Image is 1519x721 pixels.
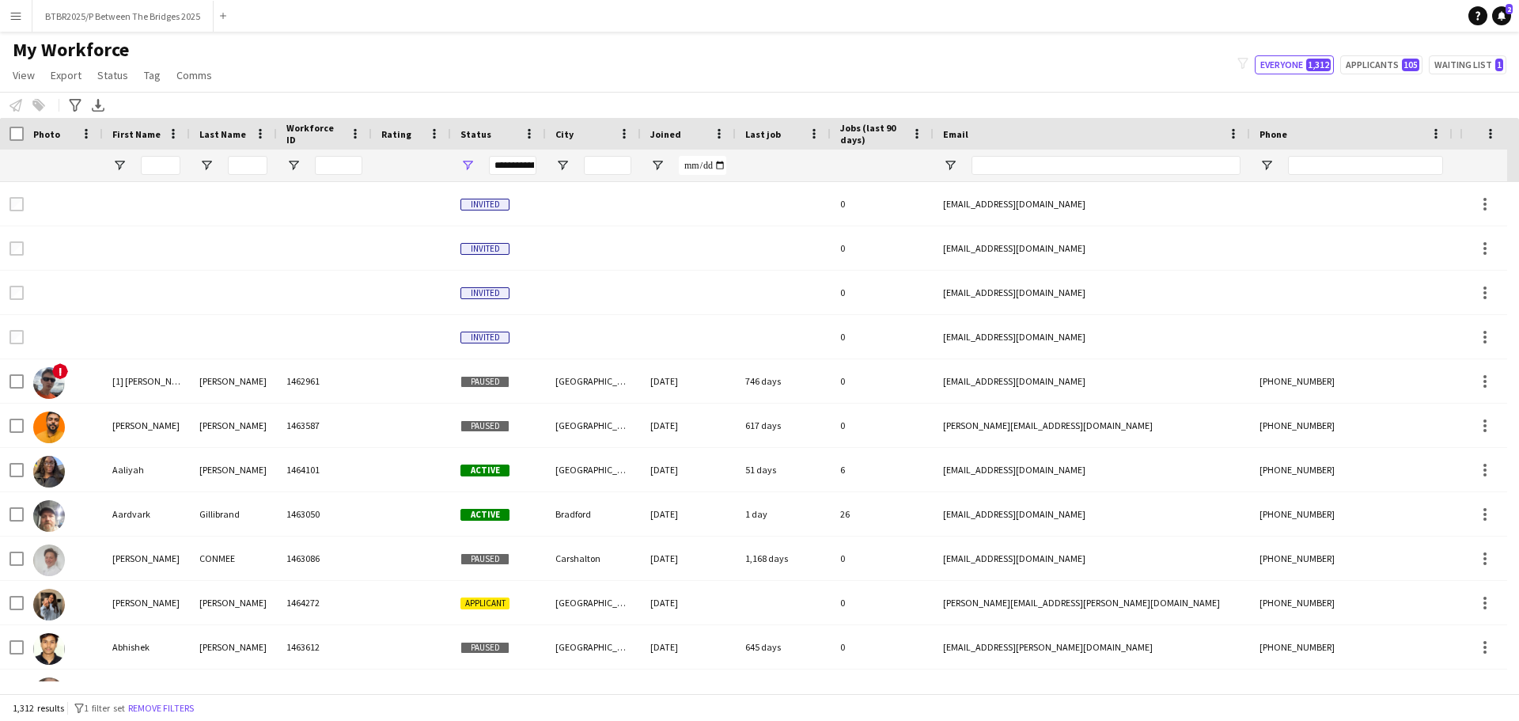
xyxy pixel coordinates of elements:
[460,598,509,609] span: Applicant
[9,241,24,256] input: Row Selection is disabled for this row (unchecked)
[831,492,934,536] div: 26
[33,128,60,140] span: Photo
[546,492,641,536] div: Bradford
[33,677,65,709] img: Abigail Chinery-Leonard
[460,332,509,343] span: Invited
[546,448,641,491] div: [GEOGRAPHIC_DATA]
[1402,59,1419,71] span: 105
[460,509,509,521] span: Active
[112,158,127,173] button: Open Filter Menu
[125,700,197,717] button: Remove filters
[641,537,736,580] div: [DATE]
[9,330,24,344] input: Row Selection is disabled for this row (unchecked)
[736,537,831,580] div: 1,168 days
[831,625,934,669] div: 0
[1492,6,1511,25] a: 2
[1250,670,1453,713] div: [PHONE_NUMBER]
[91,65,134,85] a: Status
[934,581,1250,624] div: [PERSON_NAME][EMAIL_ADDRESS][PERSON_NAME][DOMAIN_NAME]
[190,537,277,580] div: CONMEE
[831,670,934,713] div: 0
[736,448,831,491] div: 51 days
[679,156,726,175] input: Joined Filter Input
[51,68,81,82] span: Export
[934,226,1250,270] div: [EMAIL_ADDRESS][DOMAIN_NAME]
[934,404,1250,447] div: [PERSON_NAME][EMAIL_ADDRESS][DOMAIN_NAME]
[831,315,934,359] div: 0
[460,642,509,654] span: Paused
[460,376,509,388] span: Paused
[13,38,129,62] span: My Workforce
[103,625,190,669] div: Abhishek
[277,359,372,403] div: 1462961
[650,128,681,140] span: Joined
[190,448,277,491] div: [PERSON_NAME]
[934,315,1250,359] div: [EMAIL_ADDRESS][DOMAIN_NAME]
[103,448,190,491] div: Aaliyah
[190,359,277,403] div: [PERSON_NAME]
[460,465,509,476] span: Active
[736,359,831,403] div: 746 days
[176,68,212,82] span: Comms
[103,404,190,447] div: [PERSON_NAME]
[190,404,277,447] div: [PERSON_NAME]
[641,625,736,669] div: [DATE]
[1429,55,1506,74] button: Waiting list1
[1250,625,1453,669] div: [PHONE_NUMBER]
[831,448,934,491] div: 6
[277,581,372,624] div: 1464272
[460,158,475,173] button: Open Filter Menu
[138,65,167,85] a: Tag
[33,545,65,576] img: AARON CONMEE
[972,156,1241,175] input: Email Filter Input
[745,128,781,140] span: Last job
[460,128,491,140] span: Status
[831,404,934,447] div: 0
[52,363,68,379] span: !
[1306,59,1331,71] span: 1,312
[277,448,372,491] div: 1464101
[736,670,831,713] div: 1,103 days
[33,589,65,620] img: Aastha Pandhare
[89,96,108,115] app-action-btn: Export XLSX
[736,625,831,669] div: 645 days
[286,122,343,146] span: Workforce ID
[555,128,574,140] span: City
[555,158,570,173] button: Open Filter Menu
[943,128,968,140] span: Email
[934,271,1250,314] div: [EMAIL_ADDRESS][DOMAIN_NAME]
[1250,404,1453,447] div: [PHONE_NUMBER]
[460,243,509,255] span: Invited
[277,537,372,580] div: 1463086
[546,670,641,713] div: [GEOGRAPHIC_DATA]
[546,581,641,624] div: [GEOGRAPHIC_DATA]
[831,182,934,226] div: 0
[934,537,1250,580] div: [EMAIL_ADDRESS][DOMAIN_NAME]
[9,286,24,300] input: Row Selection is disabled for this row (unchecked)
[641,670,736,713] div: [DATE]
[1495,59,1503,71] span: 1
[460,420,509,432] span: Paused
[228,156,267,175] input: Last Name Filter Input
[199,128,246,140] span: Last Name
[460,199,509,211] span: Invited
[103,492,190,536] div: Aardvark
[103,537,190,580] div: [PERSON_NAME]
[1260,158,1274,173] button: Open Filter Menu
[1250,537,1453,580] div: [PHONE_NUMBER]
[546,537,641,580] div: Carshalton
[190,670,277,713] div: [PERSON_NAME]
[641,581,736,624] div: [DATE]
[641,359,736,403] div: [DATE]
[9,197,24,211] input: Row Selection is disabled for this row (unchecked)
[934,625,1250,669] div: [EMAIL_ADDRESS][PERSON_NAME][DOMAIN_NAME]
[934,670,1250,713] div: [EMAIL_ADDRESS][DOMAIN_NAME]
[381,128,411,140] span: Rating
[190,581,277,624] div: [PERSON_NAME]
[33,633,65,665] img: Abhishek Bagde
[1250,581,1453,624] div: [PHONE_NUMBER]
[286,158,301,173] button: Open Filter Menu
[33,412,65,443] img: Aaditya Shankar Majumder
[97,68,128,82] span: Status
[1250,492,1453,536] div: [PHONE_NUMBER]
